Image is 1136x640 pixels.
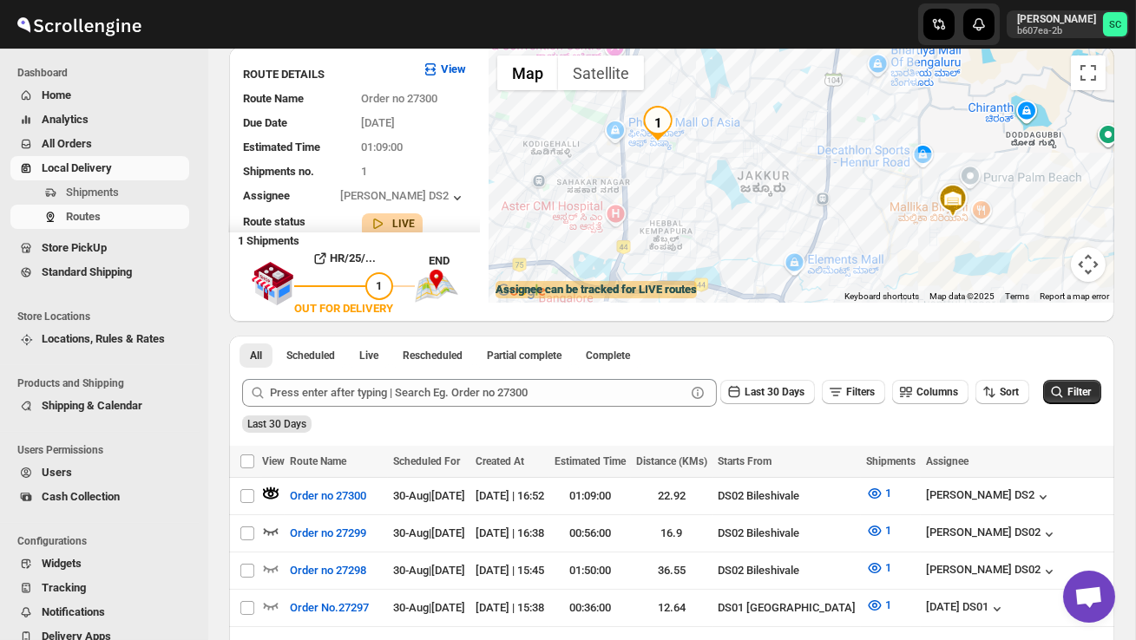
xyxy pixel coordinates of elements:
span: 1 [885,487,891,500]
span: Cash Collection [42,490,120,503]
span: 30-Aug | [DATE] [393,601,465,614]
span: Shipments no. [243,165,314,178]
div: 01:09:00 [555,487,626,505]
span: Complete [586,349,630,362]
span: Routes [66,210,101,223]
span: Order No.27297 [290,599,369,617]
span: Scheduled For [393,455,460,467]
a: Report a map error [1040,291,1109,301]
button: All Orders [10,132,189,156]
div: [DATE] | 15:38 [476,599,544,617]
button: Show satellite imagery [558,56,644,90]
span: 1 [885,598,891,611]
span: Route Name [243,92,304,105]
button: Sort [975,380,1029,404]
span: Products and Shipping [17,376,196,390]
span: All Orders [42,137,92,150]
div: [DATE] | 16:38 [476,525,544,542]
span: Assignee [243,189,290,202]
img: trip_end.png [415,270,458,303]
div: DS02 Bileshivale [718,562,856,579]
a: Open this area in Google Maps (opens a new window) [493,280,550,303]
button: Map camera controls [1071,247,1106,282]
button: Filter [1043,380,1101,404]
b: LIVE [393,218,416,230]
span: Last 30 Days [745,386,804,398]
button: 1 [856,480,902,507]
button: Locations, Rules & Rates [10,327,189,351]
span: Estimated Time [243,140,320,153]
div: OUT FOR DELIVERY [294,300,393,317]
h3: ROUTE DETAILS [243,66,408,83]
span: Created At [476,455,524,467]
span: Store Locations [17,310,196,323]
button: Notifications [10,600,189,624]
button: Tracking [10,576,189,600]
div: 16.9 [636,525,707,542]
div: 00:36:00 [555,599,626,617]
span: Shipments [866,455,916,467]
b: View [441,62,466,75]
span: 1 [377,279,383,292]
button: Last 30 Days [720,380,815,404]
span: Order no 27298 [290,562,366,579]
span: Shipping & Calendar [42,399,142,412]
img: shop.svg [251,250,294,317]
span: Standard Shipping [42,265,132,278]
button: [PERSON_NAME] DS2 [926,488,1052,506]
button: Order no 27298 [279,557,377,584]
button: 1 [856,591,902,619]
button: 1 [856,517,902,545]
span: Last 30 Days [247,418,306,430]
span: Rescheduled [403,349,463,362]
p: b607ea-2b [1017,26,1096,36]
span: Users Permissions [17,443,196,457]
button: [DATE] DS01 [926,600,1006,617]
span: 01:09:00 [362,140,404,153]
button: [PERSON_NAME] DS2 [340,189,466,206]
span: Map data ©2025 [929,291,995,301]
span: Widgets [42,557,82,570]
button: Users [10,460,189,485]
button: Shipping & Calendar [10,394,189,418]
input: Press enter after typing | Search Eg. Order no 27300 [270,379,686,407]
span: Order no 27300 [290,487,366,505]
span: Users [42,466,72,479]
span: Tracking [42,581,86,594]
span: 1 [885,524,891,537]
img: ScrollEngine [14,3,144,46]
div: 01:50:00 [555,562,626,579]
button: Keyboard shortcuts [844,291,919,303]
div: 36.55 [636,562,707,579]
span: [DATE] [362,116,396,129]
button: [PERSON_NAME] DS02 [926,526,1058,543]
span: Distance (KMs) [636,455,707,467]
button: Routes [10,205,189,229]
button: Home [10,83,189,108]
span: Configurations [17,534,196,548]
div: END [429,252,480,270]
button: All routes [240,343,273,368]
span: 30-Aug | [DATE] [393,564,465,577]
b: HR/25/... [331,251,377,264]
button: Shipments [10,180,189,205]
button: Widgets [10,552,189,576]
button: Show street map [497,56,558,90]
button: HR/25/... [294,245,393,272]
span: Estimated Time [555,455,626,467]
div: [DATE] | 15:45 [476,562,544,579]
span: Local Delivery [42,161,112,174]
span: Columns [916,386,958,398]
div: 22.92 [636,487,707,505]
button: Order no 27299 [279,519,377,547]
span: Locations, Rules & Rates [42,332,165,345]
span: Store PickUp [42,241,107,254]
span: Sort [1000,386,1019,398]
span: Route status [243,215,305,228]
a: Terms (opens in new tab) [1005,291,1029,301]
span: Starts From [718,455,772,467]
button: Filters [822,380,885,404]
button: Order No.27297 [279,594,379,622]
